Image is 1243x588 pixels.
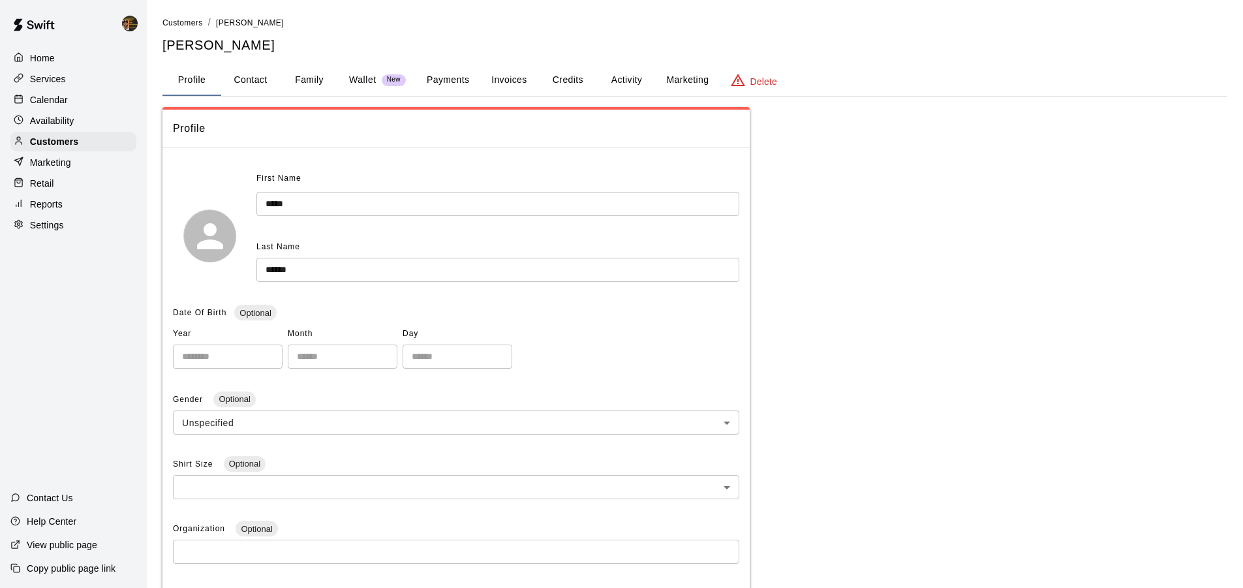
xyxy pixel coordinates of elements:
[10,69,136,89] a: Services
[480,65,538,96] button: Invoices
[162,18,203,27] span: Customers
[349,73,376,87] p: Wallet
[173,459,216,469] span: Shirt Size
[256,242,300,251] span: Last Name
[30,52,55,65] p: Home
[416,65,480,96] button: Payments
[30,156,71,169] p: Marketing
[173,308,226,317] span: Date Of Birth
[173,324,283,345] span: Year
[173,120,739,137] span: Profile
[30,219,64,232] p: Settings
[162,17,203,27] a: Customers
[122,16,138,31] img: Francisco Gracesqui
[221,65,280,96] button: Contact
[10,132,136,151] a: Customers
[10,111,136,131] a: Availability
[288,324,397,345] span: Month
[30,114,74,127] p: Availability
[27,538,97,551] p: View public page
[10,215,136,235] a: Settings
[213,394,255,404] span: Optional
[30,72,66,85] p: Services
[10,194,136,214] a: Reports
[30,93,68,106] p: Calendar
[173,395,206,404] span: Gender
[27,562,115,575] p: Copy public page link
[234,308,276,318] span: Optional
[162,16,1227,30] nav: breadcrumb
[236,524,277,534] span: Optional
[538,65,597,96] button: Credits
[382,76,406,84] span: New
[173,524,228,533] span: Organization
[27,491,73,504] p: Contact Us
[173,410,739,435] div: Unspecified
[10,48,136,68] a: Home
[10,90,136,110] a: Calendar
[10,153,136,172] a: Marketing
[597,65,656,96] button: Activity
[750,75,777,88] p: Delete
[256,168,301,189] span: First Name
[208,16,211,29] li: /
[280,65,339,96] button: Family
[224,459,266,469] span: Optional
[30,135,78,148] p: Customers
[30,177,54,190] p: Retail
[30,198,63,211] p: Reports
[216,18,284,27] span: [PERSON_NAME]
[119,10,147,37] div: Francisco Gracesqui
[656,65,719,96] button: Marketing
[403,324,512,345] span: Day
[27,515,76,528] p: Help Center
[162,37,1227,54] h5: [PERSON_NAME]
[162,65,1227,96] div: basic tabs example
[162,65,221,96] button: Profile
[10,174,136,193] a: Retail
